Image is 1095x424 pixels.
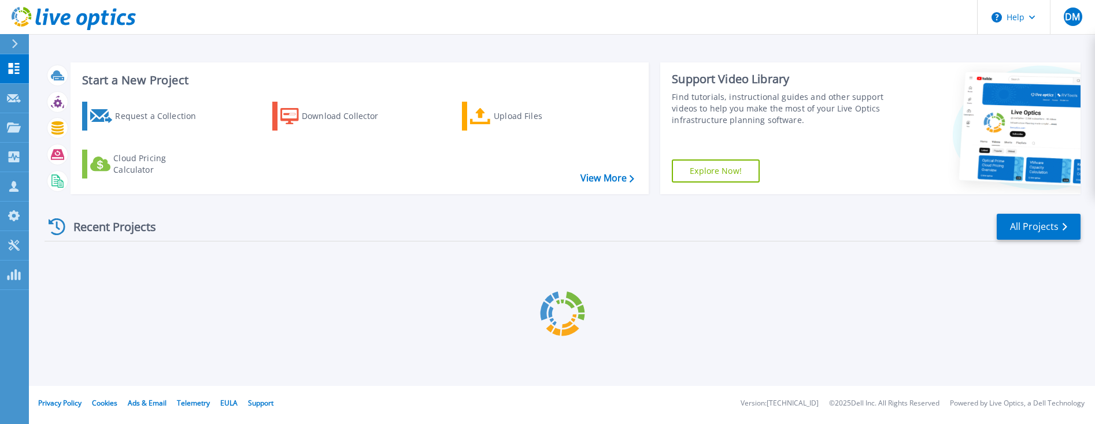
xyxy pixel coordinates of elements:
[92,398,117,408] a: Cookies
[741,400,819,407] li: Version: [TECHNICAL_ID]
[113,153,206,176] div: Cloud Pricing Calculator
[580,173,634,184] a: View More
[302,105,394,128] div: Download Collector
[177,398,210,408] a: Telemetry
[38,398,82,408] a: Privacy Policy
[829,400,939,407] li: © 2025 Dell Inc. All Rights Reserved
[248,398,273,408] a: Support
[494,105,586,128] div: Upload Files
[997,214,1081,240] a: All Projects
[115,105,208,128] div: Request a Collection
[45,213,172,241] div: Recent Projects
[82,74,634,87] h3: Start a New Project
[950,400,1085,407] li: Powered by Live Optics, a Dell Technology
[220,398,238,408] a: EULA
[672,72,886,87] div: Support Video Library
[272,102,401,131] a: Download Collector
[82,102,211,131] a: Request a Collection
[82,150,211,178] a: Cloud Pricing Calculator
[672,159,760,183] a: Explore Now!
[128,398,167,408] a: Ads & Email
[672,91,886,126] div: Find tutorials, instructional guides and other support videos to help you make the most of your L...
[462,102,591,131] a: Upload Files
[1065,12,1080,21] span: DM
